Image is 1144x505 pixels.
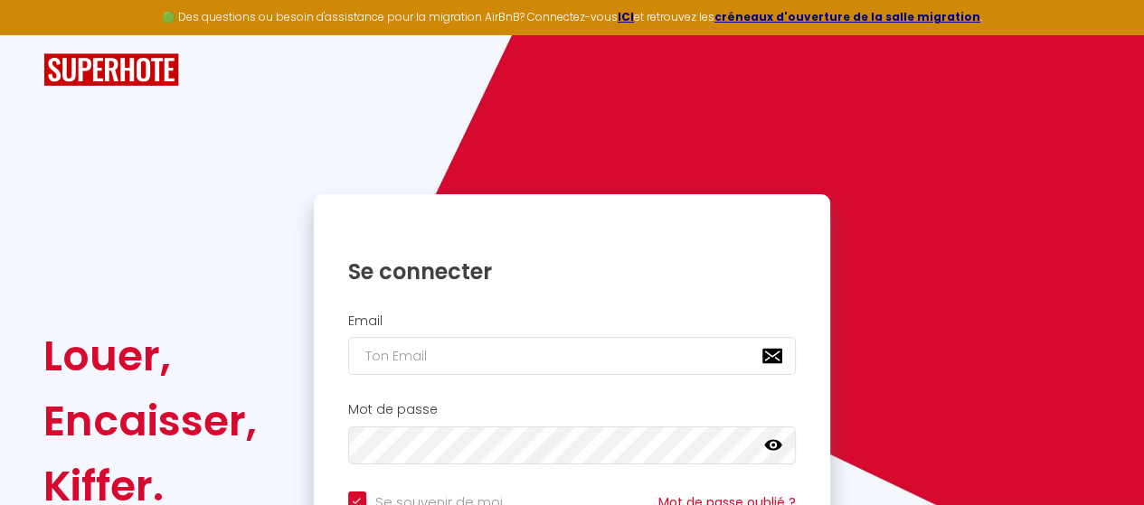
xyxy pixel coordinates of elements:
a: ICI [618,9,634,24]
h1: Se connecter [348,257,797,285]
img: SuperHote logo [43,53,179,87]
a: créneaux d'ouverture de la salle migration [714,9,980,24]
input: Ton Email [348,337,797,375]
div: Louer, [43,323,257,388]
button: Ouvrir le widget de chat LiveChat [14,7,69,61]
div: Encaisser, [43,388,257,454]
h2: Email [348,313,797,329]
h2: Mot de passe [348,402,797,417]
